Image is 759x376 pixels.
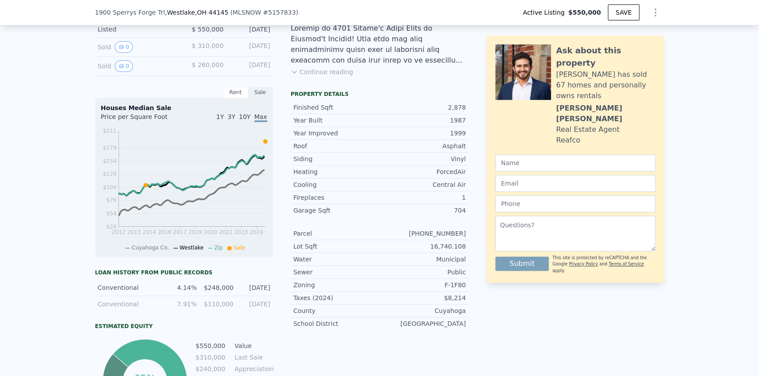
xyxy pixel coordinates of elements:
[556,124,620,135] div: Real Estate Agent
[231,60,270,72] div: [DATE]
[552,255,655,274] div: This site is protected by reCAPTCHA and the Google and apply.
[293,193,380,202] div: Fireplaces
[216,113,224,120] span: 1Y
[380,293,466,302] div: $8,214
[293,154,380,163] div: Siding
[103,184,116,190] tspan: $104
[293,319,380,328] div: School District
[195,352,226,362] td: $310,000
[230,8,298,17] div: ( )
[192,26,223,33] span: $ 550,000
[165,300,197,309] div: 7.91%
[569,261,598,266] a: Privacy Policy
[103,158,116,164] tspan: $154
[293,229,380,238] div: Parcel
[380,193,466,202] div: 1
[106,224,116,230] tspan: $29
[103,171,116,177] tspan: $129
[380,116,466,125] div: 1987
[293,255,380,264] div: Water
[204,229,217,235] tspan: 2020
[103,128,116,134] tspan: $211
[106,210,116,217] tspan: $54
[231,41,270,53] div: [DATE]
[98,25,177,34] div: Listed
[608,4,639,20] button: SAVE
[98,41,177,53] div: Sold
[192,42,223,49] span: $ 310,000
[101,103,267,112] div: Houses Median Sale
[239,300,270,309] div: [DATE]
[188,229,202,235] tspan: 2019
[115,41,133,53] button: View historical data
[195,9,229,16] span: , OH 44145
[95,323,273,330] div: Estimated Equity
[556,69,655,101] div: [PERSON_NAME] has sold 67 homes and personally owns rentals
[195,341,226,351] td: $550,000
[112,229,125,235] tspan: 2012
[165,8,229,17] span: , Westlake
[291,91,469,98] div: Property details
[293,281,380,289] div: Zoning
[293,206,380,215] div: Garage Sqft
[293,103,380,112] div: Finished Sqft
[380,268,466,277] div: Public
[380,229,466,238] div: [PHONE_NUMBER]
[609,261,644,266] a: Terms of Service
[106,197,116,203] tspan: $79
[233,245,245,251] span: Sale
[228,113,235,120] span: 3Y
[380,142,466,150] div: Asphalt
[293,242,380,251] div: Lot Sqft
[98,60,177,72] div: Sold
[380,306,466,315] div: Cuyahoga
[103,145,116,151] tspan: $179
[202,283,233,292] div: $248,000
[495,154,655,171] input: Name
[380,319,466,328] div: [GEOGRAPHIC_DATA]
[223,87,248,98] div: Rent
[495,195,655,212] input: Phone
[293,306,380,315] div: County
[523,8,568,17] span: Active Listing
[231,25,270,34] div: [DATE]
[380,206,466,215] div: 704
[556,103,655,124] div: [PERSON_NAME] [PERSON_NAME]
[495,175,655,192] input: Email
[219,229,233,235] tspan: 2022
[192,61,223,68] span: $ 260,000
[95,8,165,17] span: 1900 Sperrys Forge Trl
[233,364,273,374] td: Appreciation
[233,341,273,351] td: Value
[180,245,204,251] span: Westlake
[556,44,655,69] div: Ask about this property
[495,257,549,271] button: Submit
[291,23,469,66] div: Loremip do 4701 Sitame'c Adipi Elits do Eiusmod't Incidid! Utla etdo mag aliq enimadminimv quisn ...
[234,229,248,235] tspan: 2023
[293,129,380,138] div: Year Improved
[98,283,161,292] div: Conventional
[165,283,197,292] div: 4.14%
[248,87,273,98] div: Sale
[98,300,161,309] div: Conventional
[380,242,466,251] div: 16,740.108
[239,283,270,292] div: [DATE]
[291,67,353,76] button: Continue reading
[293,268,380,277] div: Sewer
[115,60,133,72] button: View historical data
[380,167,466,176] div: ForcedAir
[380,103,466,112] div: 2,878
[380,129,466,138] div: 1999
[202,300,233,309] div: $110,000
[249,229,263,235] tspan: 2024
[233,352,273,362] td: Last Sale
[293,180,380,189] div: Cooling
[380,281,466,289] div: F-1F80
[647,4,664,21] button: Show Options
[195,364,226,374] td: $240,000
[239,113,250,120] span: 10Y
[293,116,380,125] div: Year Built
[214,245,223,251] span: Zip
[127,229,141,235] tspan: 2013
[233,9,261,16] span: MLSNOW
